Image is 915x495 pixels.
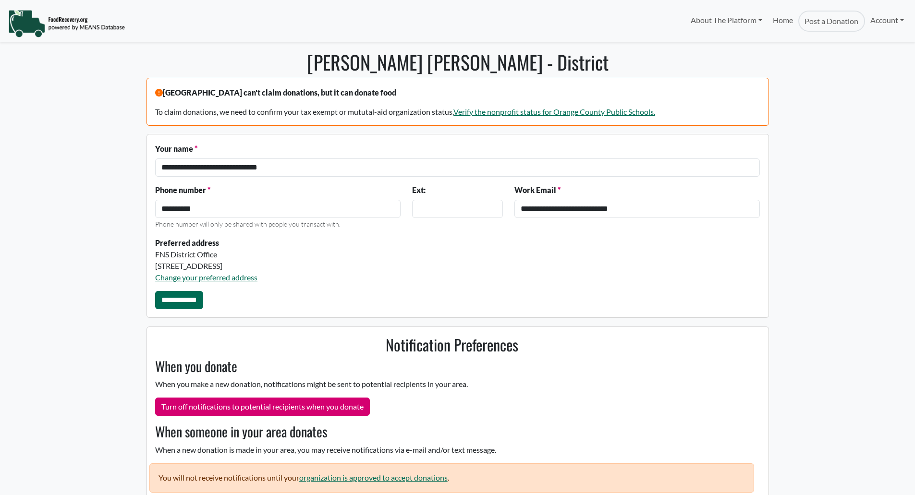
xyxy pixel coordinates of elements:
div: FNS District Office [155,249,503,260]
img: NavigationLogo_FoodRecovery-91c16205cd0af1ed486a0f1a7774a6544ea792ac00100771e7dd3ec7c0e58e41.png [8,9,125,38]
p: You will not receive notifications until your . [149,463,754,493]
label: Ext: [412,184,426,196]
a: Change your preferred address [155,273,257,282]
p: To claim donations, we need to confirm your tax exempt or mututal-aid organization status. [155,106,760,118]
h2: Notification Preferences [149,336,754,354]
div: [STREET_ADDRESS] [155,260,503,272]
p: [GEOGRAPHIC_DATA] can't claim donations, but it can donate food [155,87,760,98]
label: Your name [155,143,197,155]
small: Phone number will only be shared with people you transact with. [155,220,341,228]
a: Account [865,11,909,30]
p: When you make a new donation, notifications might be sent to potential recipients in your area. [149,378,754,390]
a: Home [768,11,798,32]
a: organization is approved to accept donations [299,473,448,482]
a: Verify the nonprofit status for Orange County Public Schools. [453,107,655,116]
strong: Preferred address [155,238,219,247]
label: Work Email [514,184,561,196]
p: When a new donation is made in your area, you may receive notifications via e-mail and/or text me... [149,444,754,456]
a: About The Platform [685,11,767,30]
label: Phone number [155,184,210,196]
h3: When you donate [149,358,754,374]
h1: [PERSON_NAME] [PERSON_NAME] - District [146,50,769,73]
button: Turn off notifications to potential recipients when you donate [155,398,370,416]
a: Post a Donation [798,11,865,32]
h3: When someone in your area donates [149,423,754,440]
